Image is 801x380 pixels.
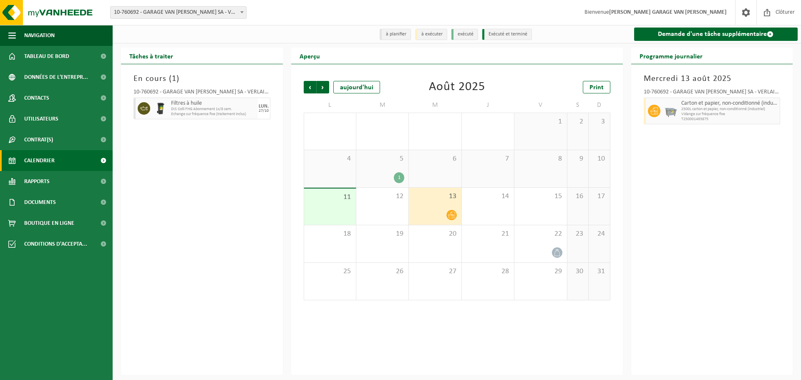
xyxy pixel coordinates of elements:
[259,109,269,113] div: 27/10
[609,9,727,15] strong: [PERSON_NAME] GARAGE VAN [PERSON_NAME]
[583,81,610,93] a: Print
[171,112,256,117] span: Echange sur fréquence fixe (traitement inclus)
[308,193,352,202] span: 11
[24,129,53,150] span: Contrat(s)
[644,89,781,98] div: 10-760692 - GARAGE VAN [PERSON_NAME] SA - VERLAINE
[360,154,404,164] span: 5
[572,117,584,126] span: 2
[462,98,514,113] td: J
[514,98,567,113] td: V
[572,267,584,276] span: 30
[466,117,510,126] span: 31
[24,108,58,129] span: Utilisateurs
[304,81,316,93] span: Précédent
[360,117,404,126] span: 29
[133,73,270,85] h3: En cours ( )
[24,67,88,88] span: Données de l'entrepr...
[451,29,478,40] li: exécuté
[394,172,404,183] div: 1
[665,105,677,117] img: WB-2500-GAL-GY-01
[171,100,256,107] span: Filtres à huile
[681,112,778,117] span: Vidange sur fréquence fixe
[519,229,562,239] span: 22
[380,29,411,40] li: à planifier
[259,104,269,109] div: LUN.
[593,229,605,239] span: 24
[415,29,447,40] li: à exécuter
[429,81,485,93] div: Août 2025
[593,154,605,164] span: 10
[171,107,256,112] span: DIS Colli FHG Abonnement 1x/8 sem.
[634,28,798,41] a: Demande d'une tâche supplémentaire
[24,171,50,192] span: Rapports
[24,234,87,254] span: Conditions d'accepta...
[644,73,781,85] h3: Mercredi 13 août 2025
[572,192,584,201] span: 16
[291,48,328,64] h2: Aperçu
[317,81,329,93] span: Suivant
[593,192,605,201] span: 17
[24,25,55,46] span: Navigation
[356,98,409,113] td: M
[593,117,605,126] span: 3
[409,98,461,113] td: M
[589,84,604,91] span: Print
[466,192,510,201] span: 14
[482,29,532,40] li: Exécuté et terminé
[360,192,404,201] span: 12
[519,192,562,201] span: 15
[24,150,55,171] span: Calendrier
[681,107,778,112] span: 2500L carton et papier, non-conditionné (industriel)
[572,154,584,164] span: 9
[466,154,510,164] span: 7
[519,267,562,276] span: 29
[24,192,56,213] span: Documents
[308,229,352,239] span: 18
[572,229,584,239] span: 23
[24,88,49,108] span: Contacts
[360,229,404,239] span: 19
[308,117,352,126] span: 28
[593,267,605,276] span: 31
[631,48,711,64] h2: Programme journalier
[308,154,352,164] span: 4
[681,100,778,107] span: Carton et papier, non-conditionné (industriel)
[308,267,352,276] span: 25
[360,267,404,276] span: 26
[413,229,457,239] span: 20
[413,192,457,201] span: 13
[111,7,246,18] span: 10-760692 - GARAGE VAN DONINCK SA - VERLAINE
[413,117,457,126] span: 30
[519,154,562,164] span: 8
[413,154,457,164] span: 6
[133,89,270,98] div: 10-760692 - GARAGE VAN [PERSON_NAME] SA - VERLAINE
[24,46,69,67] span: Tableau de bord
[466,267,510,276] span: 28
[24,213,74,234] span: Boutique en ligne
[519,117,562,126] span: 1
[589,98,610,113] td: D
[413,267,457,276] span: 27
[466,229,510,239] span: 21
[172,75,176,83] span: 1
[154,102,167,115] img: WB-0240-HPE-BK-01
[333,81,380,93] div: aujourd'hui
[567,98,589,113] td: S
[681,117,778,122] span: T250001493875
[110,6,247,19] span: 10-760692 - GARAGE VAN DONINCK SA - VERLAINE
[304,98,356,113] td: L
[121,48,181,64] h2: Tâches à traiter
